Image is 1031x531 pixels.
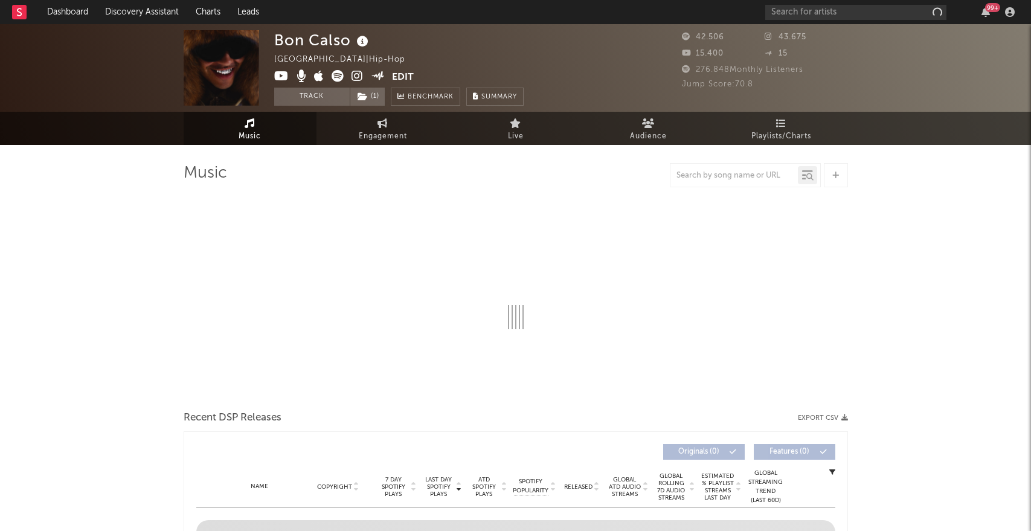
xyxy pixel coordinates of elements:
span: 15 [765,50,788,57]
span: Audience [630,129,667,144]
span: Features ( 0 ) [762,448,817,455]
span: Last Day Spotify Plays [423,476,455,498]
input: Search for artists [765,5,946,20]
input: Search by song name or URL [670,171,798,181]
span: Engagement [359,129,407,144]
span: Estimated % Playlist Streams Last Day [701,472,734,501]
div: [GEOGRAPHIC_DATA] | Hip-Hop [274,53,419,67]
span: Recent DSP Releases [184,411,281,425]
a: Playlists/Charts [715,112,848,145]
span: Global ATD Audio Streams [608,476,641,498]
span: 42.506 [682,33,724,41]
a: Music [184,112,316,145]
span: Music [239,129,261,144]
span: 43.675 [765,33,806,41]
button: Export CSV [798,414,848,422]
span: 276.848 Monthly Listeners [682,66,803,74]
div: Bon Calso [274,30,371,50]
span: Playlists/Charts [751,129,811,144]
button: (1) [350,88,385,106]
span: Jump Score: 70.8 [682,80,753,88]
div: 99 + [985,3,1000,12]
button: Edit [392,70,414,85]
span: Global Rolling 7D Audio Streams [655,472,688,501]
span: ATD Spotify Plays [468,476,500,498]
span: Summary [481,94,517,100]
a: Live [449,112,582,145]
div: Name [220,482,300,491]
button: Track [274,88,350,106]
button: Originals(0) [663,444,745,460]
a: Audience [582,112,715,145]
button: 99+ [981,7,990,17]
span: Released [564,483,593,491]
span: 15.400 [682,50,724,57]
span: 7 Day Spotify Plays [377,476,410,498]
a: Engagement [316,112,449,145]
span: Copyright [317,483,352,491]
div: Global Streaming Trend (Last 60D) [748,469,784,505]
span: Live [508,129,524,144]
button: Features(0) [754,444,835,460]
span: Benchmark [408,90,454,105]
a: Benchmark [391,88,460,106]
span: Spotify Popularity [513,477,548,495]
span: ( 1 ) [350,88,385,106]
button: Summary [466,88,524,106]
span: Originals ( 0 ) [671,448,727,455]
